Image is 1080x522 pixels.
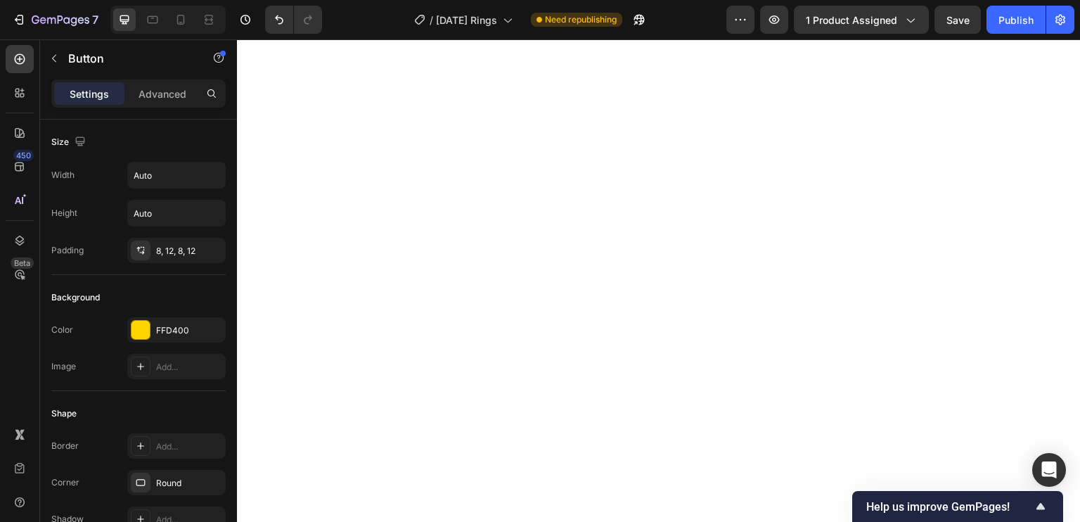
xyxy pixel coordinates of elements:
[866,498,1049,515] button: Show survey - Help us improve GemPages!
[51,169,75,182] div: Width
[6,6,105,34] button: 7
[545,13,617,26] span: Need republishing
[51,440,79,452] div: Border
[128,200,225,226] input: Auto
[156,361,222,374] div: Add...
[92,11,98,28] p: 7
[998,13,1034,27] div: Publish
[265,6,322,34] div: Undo/Redo
[13,150,34,161] div: 450
[156,477,222,490] div: Round
[436,13,497,27] span: [DATE] Rings
[51,476,79,489] div: Corner
[51,324,73,336] div: Color
[794,6,929,34] button: 1 product assigned
[156,245,222,257] div: 8, 12, 8, 12
[866,500,1032,514] span: Help us improve GemPages!
[51,360,76,373] div: Image
[806,13,897,27] span: 1 product assigned
[128,163,225,188] input: Auto
[1032,453,1066,487] div: Open Intercom Messenger
[934,6,981,34] button: Save
[51,133,89,152] div: Size
[11,257,34,269] div: Beta
[156,440,222,453] div: Add...
[237,39,1080,522] iframe: Design area
[51,244,84,257] div: Padding
[70,87,109,101] p: Settings
[946,14,970,26] span: Save
[68,50,188,67] p: Button
[430,13,433,27] span: /
[986,6,1046,34] button: Publish
[139,87,186,101] p: Advanced
[51,291,100,304] div: Background
[51,207,77,219] div: Height
[156,324,222,337] div: FFD400
[51,407,77,420] div: Shape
